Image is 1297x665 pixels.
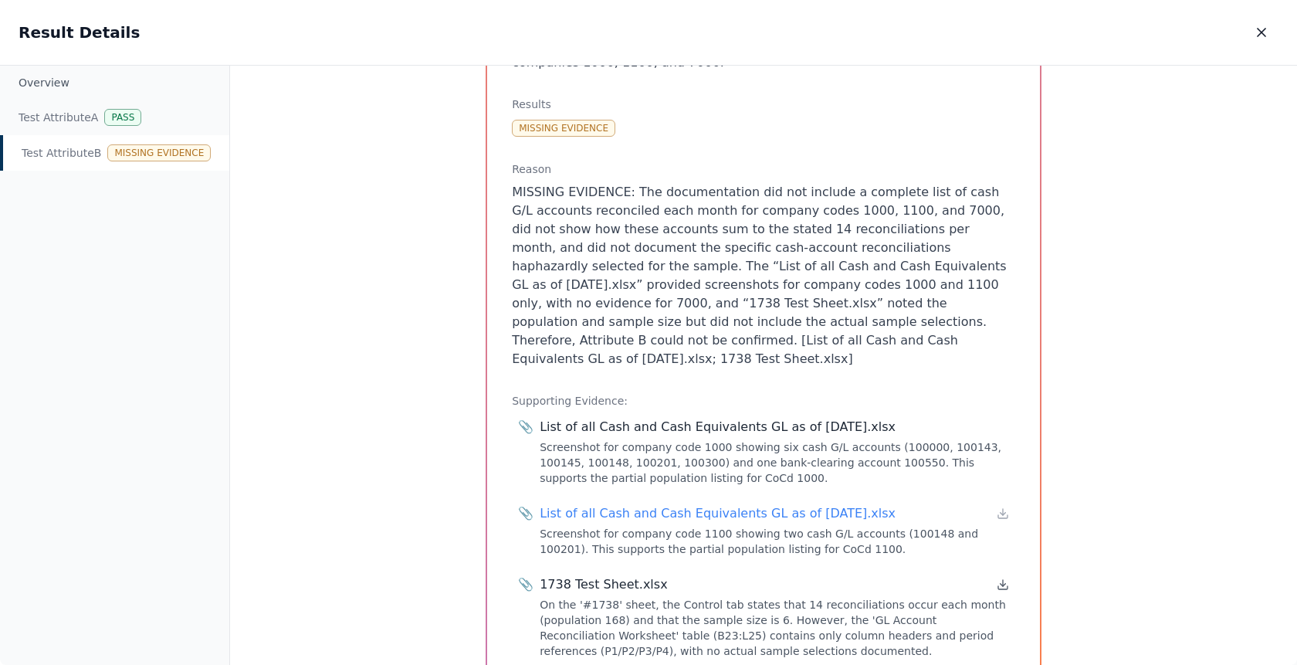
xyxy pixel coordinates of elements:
[512,97,1015,112] h3: Results
[104,109,141,126] div: Pass
[107,144,211,161] div: Missing Evidence
[518,418,533,436] span: 📎
[512,161,1015,177] h3: Reason
[540,575,667,594] div: 1738 Test Sheet.xlsx
[997,578,1009,591] a: Download file
[512,183,1015,368] p: MISSING EVIDENCE: The documentation did not include a complete list of cash G/L accounts reconcil...
[540,439,1009,486] div: Screenshot for company code 1000 showing six cash G/L accounts (100000, 100143, 100145, 100148, 1...
[518,575,533,594] span: 📎
[518,504,533,523] span: 📎
[512,120,615,137] div: Missing Evidence
[540,526,1009,557] div: Screenshot for company code 1100 showing two cash G/L accounts (100148 and 100201). This supports...
[540,504,896,523] div: List of all Cash and Cash Equivalents GL as of [DATE].xlsx
[997,507,1009,520] a: Download file
[540,418,896,436] div: List of all Cash and Cash Equivalents GL as of [DATE].xlsx
[512,393,1015,409] h3: Supporting Evidence:
[540,597,1009,659] div: On the '#1738' sheet, the Control tab states that 14 reconciliations occur each month (population...
[19,22,140,43] h2: Result Details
